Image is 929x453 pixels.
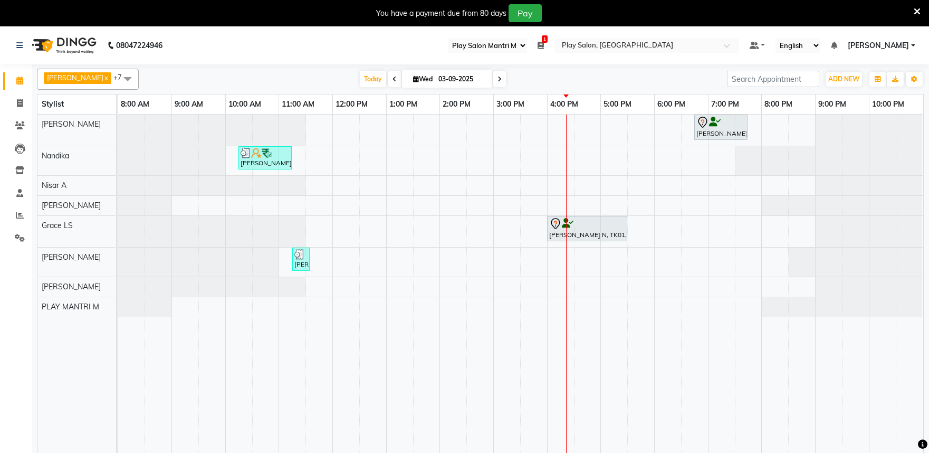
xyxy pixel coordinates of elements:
[42,151,69,161] span: Nandika
[816,97,849,112] a: 9:00 PM
[542,35,548,43] span: 1
[42,282,101,291] span: [PERSON_NAME]
[376,8,506,19] div: You have a payment due from 80 days
[42,221,73,230] span: Grace LS
[727,71,819,87] input: Search Appointment
[226,97,264,112] a: 10:00 AM
[360,71,386,87] span: Today
[387,97,420,112] a: 1:00 PM
[103,73,108,82] a: x
[695,116,746,138] div: [PERSON_NAME], TK03, 06:45 PM-07:45 PM, Hair Cut [DEMOGRAPHIC_DATA] (Head Stylist)
[708,97,742,112] a: 7:00 PM
[509,4,542,22] button: Pay
[42,201,101,210] span: [PERSON_NAME]
[116,31,162,60] b: 08047224946
[655,97,688,112] a: 6:00 PM
[435,71,488,87] input: 2025-09-03
[826,72,862,87] button: ADD NEW
[828,75,859,83] span: ADD NEW
[42,181,66,190] span: Nisar A
[47,73,103,82] span: [PERSON_NAME]
[333,97,370,112] a: 12:00 PM
[848,40,909,51] span: [PERSON_NAME]
[548,218,626,240] div: [PERSON_NAME] N, TK01, 04:00 PM-05:30 PM, Skeyndor Corrective (antiaging)
[538,41,544,50] a: 1
[42,119,101,129] span: [PERSON_NAME]
[172,97,206,112] a: 9:00 AM
[601,97,634,112] a: 5:00 PM
[240,148,291,168] div: [PERSON_NAME], TK02, 10:15 AM-11:15 AM, Blowdry + shampoo + conditioner [KERASTASE] Long
[42,302,99,312] span: PLAY MANTRI M
[410,75,435,83] span: Wed
[494,97,527,112] a: 3:00 PM
[869,97,907,112] a: 10:00 PM
[293,249,309,269] div: [PERSON_NAME] G, TK04, 11:15 AM-11:35 AM, Threading EB,UL
[27,31,99,60] img: logo
[548,97,581,112] a: 4:00 PM
[440,97,473,112] a: 2:00 PM
[42,99,64,109] span: Stylist
[762,97,795,112] a: 8:00 PM
[279,97,317,112] a: 11:00 AM
[113,73,130,81] span: +7
[42,252,101,262] span: [PERSON_NAME]
[118,97,152,112] a: 8:00 AM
